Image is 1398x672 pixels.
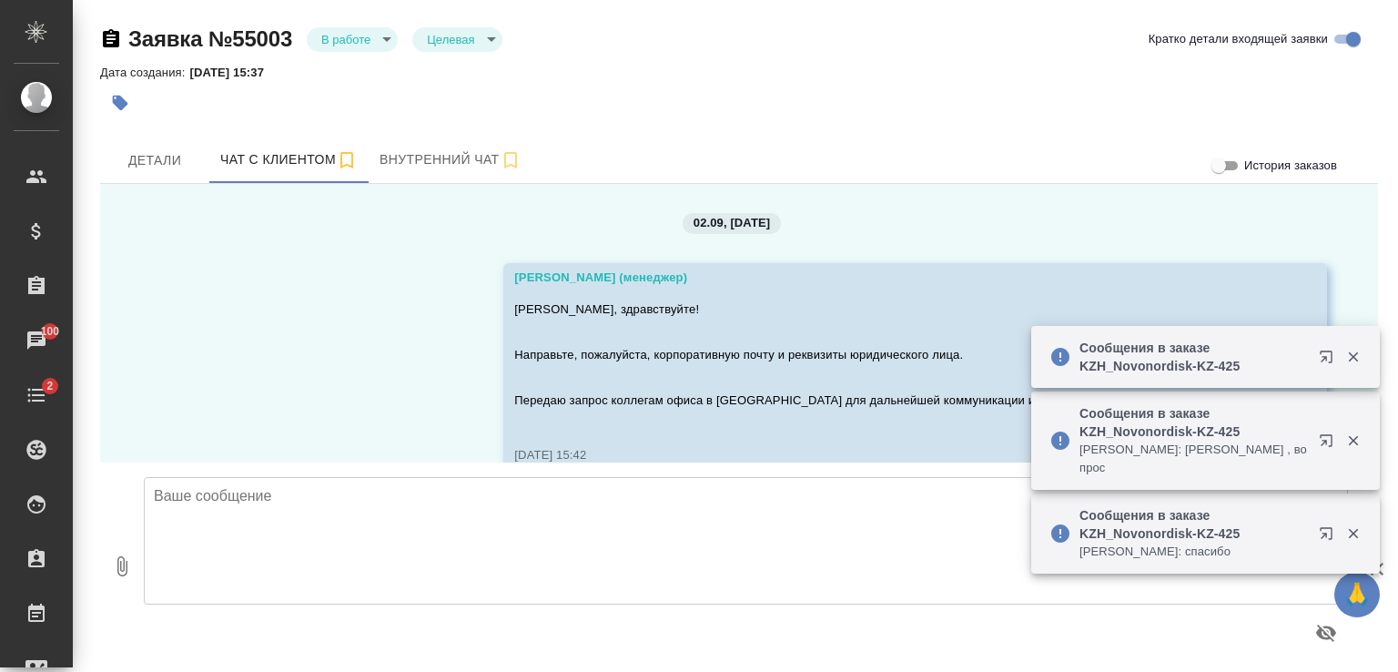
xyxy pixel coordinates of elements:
div: [DATE] 15:42 [514,446,1263,464]
a: 100 [5,318,68,363]
span: 100 [30,322,71,341]
p: Дата создания: [100,66,189,79]
p: [PERSON_NAME]: спасибо [1079,543,1307,561]
button: Открыть в новой вкладке [1308,339,1352,382]
div: В работе [412,27,501,52]
span: Чат с клиентом [220,148,358,171]
p: Направьте, пожалуйста, корпоративную почту и реквизиты юридического лица. [514,346,1263,364]
button: В работе [316,32,376,47]
span: Кратко детали входящей заявки [1149,30,1328,48]
div: [PERSON_NAME] (менеджер) [514,269,1263,287]
button: Скопировать ссылку [100,28,122,50]
button: 77010969669 (Батырова Салтанат ) - (undefined) [209,137,369,183]
span: 2 [35,377,64,395]
span: История заказов [1244,157,1337,175]
button: Закрыть [1334,433,1372,449]
button: Закрыть [1334,349,1372,365]
p: [PERSON_NAME]: [PERSON_NAME] , вопрос [1079,441,1307,477]
button: Открыть в новой вкладке [1308,515,1352,559]
p: Сообщения в заказе KZH_Novonordisk-KZ-425 [1079,339,1307,375]
span: Детали [111,149,198,172]
p: [DATE] 15:37 [189,66,278,79]
div: В работе [307,27,398,52]
p: Сообщения в заказе KZH_Novonordisk-KZ-425 [1079,506,1307,543]
p: Передаю запрос коллегам офиса в [GEOGRAPHIC_DATA] для дальнейшей коммуникации и подготовки коммер... [514,392,1263,410]
button: Добавить тэг [100,83,140,123]
button: Закрыть [1334,525,1372,542]
p: 02.09, [DATE] [694,214,770,232]
a: Заявка №55003 [128,26,292,51]
svg: Подписаться [500,149,522,171]
span: Внутренний чат [380,148,522,171]
p: Сообщения в заказе KZH_Novonordisk-KZ-425 [1079,404,1307,441]
button: Открыть в новой вкладке [1308,423,1352,466]
p: [PERSON_NAME], здравствуйте! [514,300,1263,319]
button: Целевая [421,32,480,47]
svg: Подписаться [336,149,358,171]
a: 2 [5,372,68,418]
